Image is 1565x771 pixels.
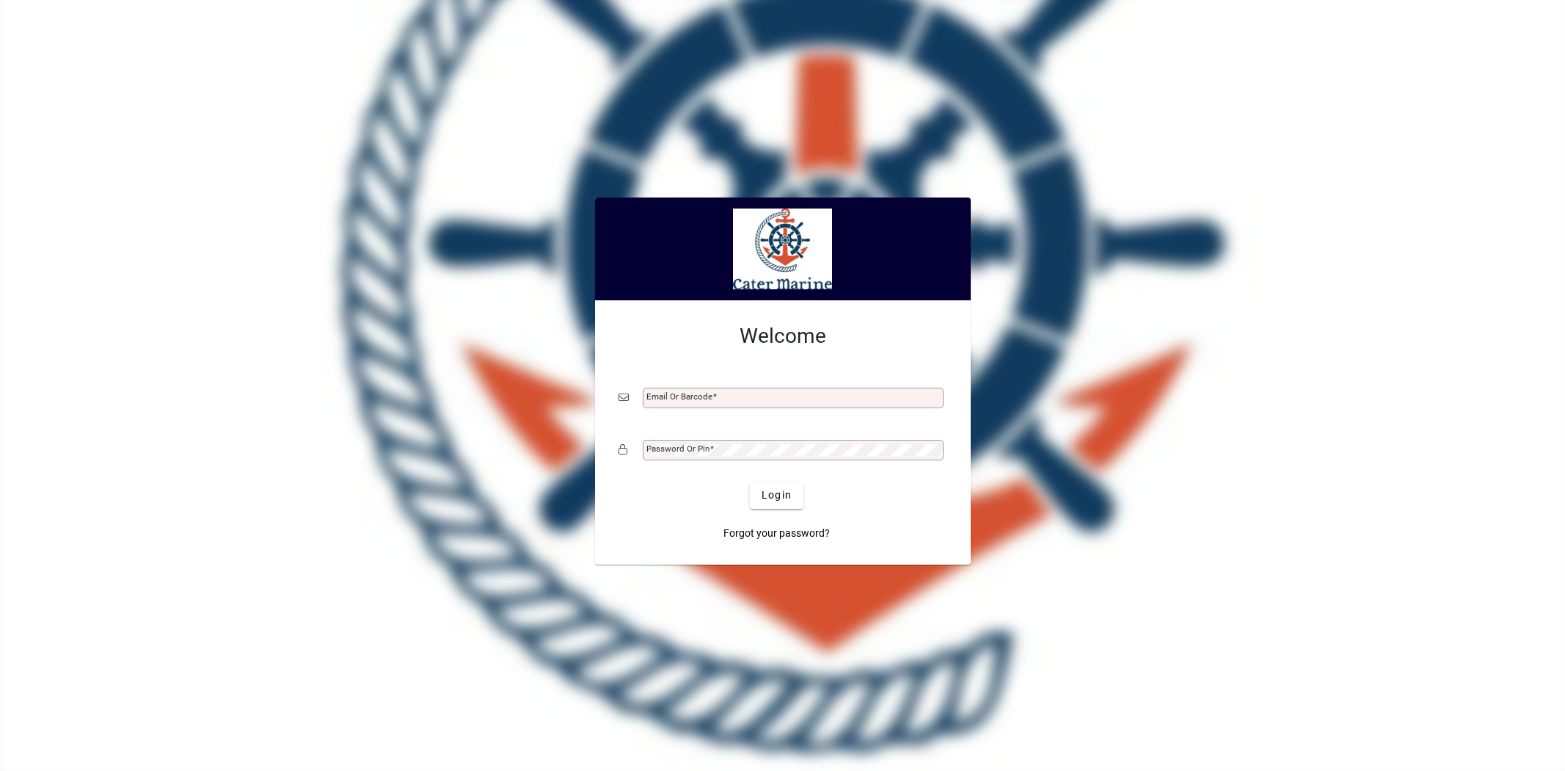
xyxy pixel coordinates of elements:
[718,521,836,547] a: Forgot your password?
[619,324,947,349] h2: Welcome
[723,526,830,541] span: Forgot your password?
[646,444,709,454] mat-label: Password or Pin
[646,391,712,402] mat-label: Email or Barcode
[762,488,792,503] span: Login
[750,482,803,509] button: Login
